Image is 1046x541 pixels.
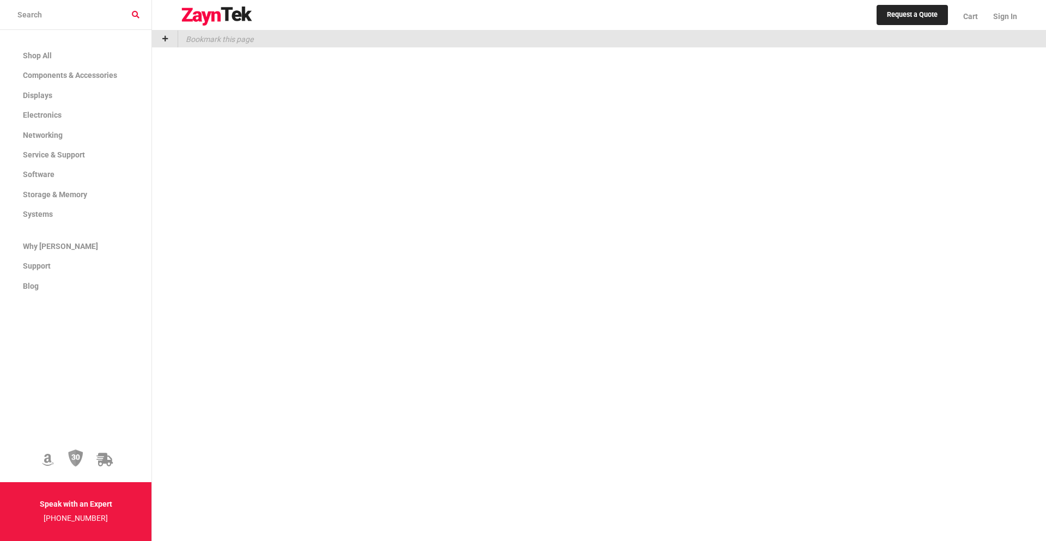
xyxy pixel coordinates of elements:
a: Request a Quote [877,5,948,26]
span: Blog [23,282,39,290]
span: Cart [963,12,978,21]
p: Bookmark this page [178,31,253,47]
span: Software [23,170,54,179]
a: [PHONE_NUMBER] [44,514,108,522]
span: Systems [23,210,53,218]
img: logo [181,7,253,26]
span: Storage & Memory [23,190,87,199]
a: Sign In [986,3,1017,30]
span: Displays [23,91,52,100]
a: Cart [956,3,986,30]
strong: Speak with an Expert [40,500,112,508]
span: Service & Support [23,150,85,159]
span: Why [PERSON_NAME] [23,242,98,251]
img: 30 Day Return Policy [68,449,83,467]
span: Networking [23,131,63,139]
span: Shop All [23,51,52,60]
span: Components & Accessories [23,71,117,80]
span: Electronics [23,111,62,119]
span: Support [23,262,51,270]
